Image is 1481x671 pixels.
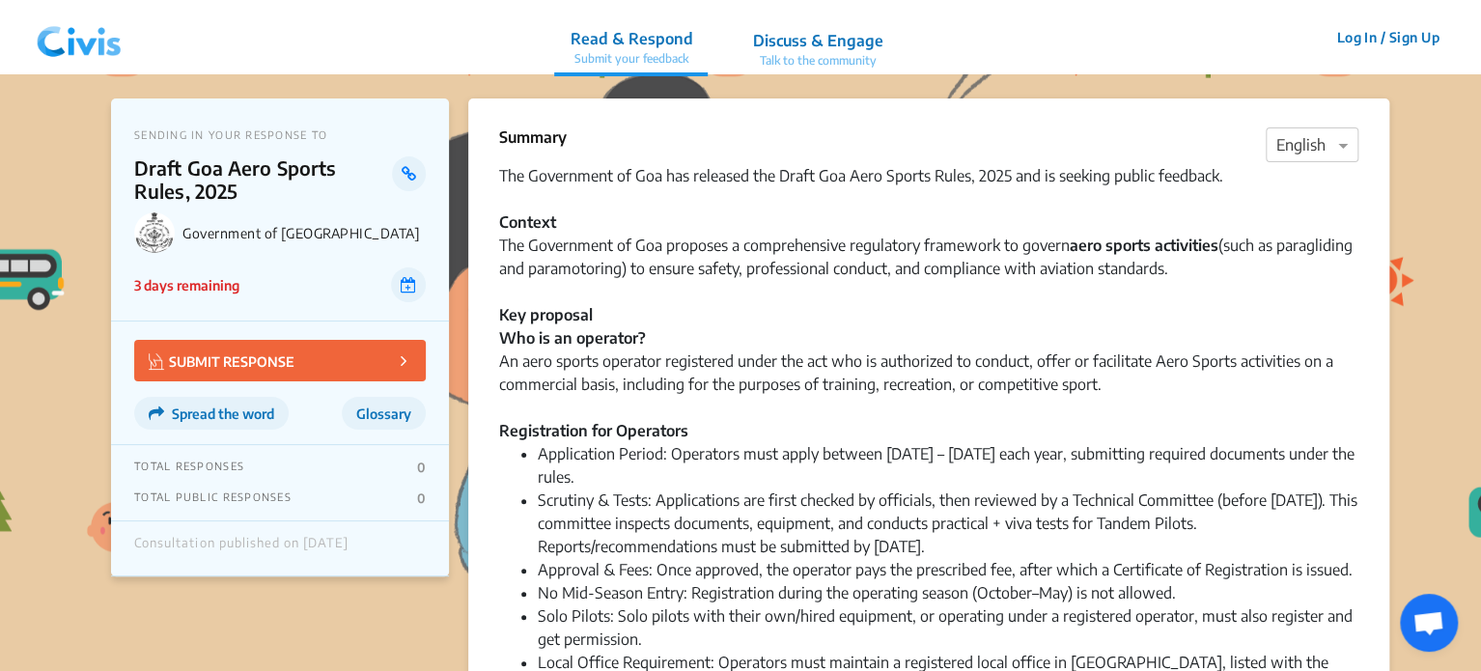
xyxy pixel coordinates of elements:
[499,212,556,232] strong: Context
[134,340,426,381] button: SUBMIT RESPONSE
[29,9,129,67] img: navlogo.png
[538,558,1358,581] li: Approval & Fees: Once approved, the operator pays the prescribed fee, after which a Certificate o...
[499,305,646,348] strong: Key proposal Who is an operator?
[752,29,882,52] p: Discuss & Engage
[538,581,1358,604] li: No Mid-Season Entry: Registration during the operating season (October–May) is not allowed.
[499,421,688,440] strong: Registration for Operators
[417,460,426,475] p: 0
[134,460,244,475] p: TOTAL RESPONSES
[752,52,882,70] p: Talk to the community
[134,156,392,203] p: Draft Goa Aero Sports Rules, 2025
[134,275,239,295] p: 3 days remaining
[342,397,426,430] button: Glossary
[1070,236,1218,255] strong: aero sports activities
[417,490,426,506] p: 0
[538,604,1358,651] li: Solo Pilots: Solo pilots with their own/hired equipment, or operating under a registered operator...
[149,353,164,370] img: Vector.jpg
[538,442,1358,489] li: Application Period: Operators must apply between [DATE] – [DATE] each year, submitting required d...
[570,50,692,68] p: Submit your feedback
[356,405,411,422] span: Glossary
[172,405,274,422] span: Spread the word
[134,397,289,430] button: Spread the word
[1400,594,1458,652] div: Open chat
[149,349,294,372] p: SUBMIT RESPONSE
[499,126,567,149] p: Summary
[1324,22,1452,52] button: Log In / Sign Up
[134,536,349,561] div: Consultation published on [DATE]
[134,490,292,506] p: TOTAL PUBLIC RESPONSES
[570,27,692,50] p: Read & Respond
[134,128,426,141] p: SENDING IN YOUR RESPONSE TO
[538,489,1358,558] li: Scrutiny & Tests: Applications are first checked by officials, then reviewed by a Technical Commi...
[499,164,1358,442] div: The Government of Goa has released the Draft Goa Aero Sports Rules, 2025 and is seeking public fe...
[134,212,175,253] img: Government of Goa logo
[182,225,426,241] p: Government of [GEOGRAPHIC_DATA]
